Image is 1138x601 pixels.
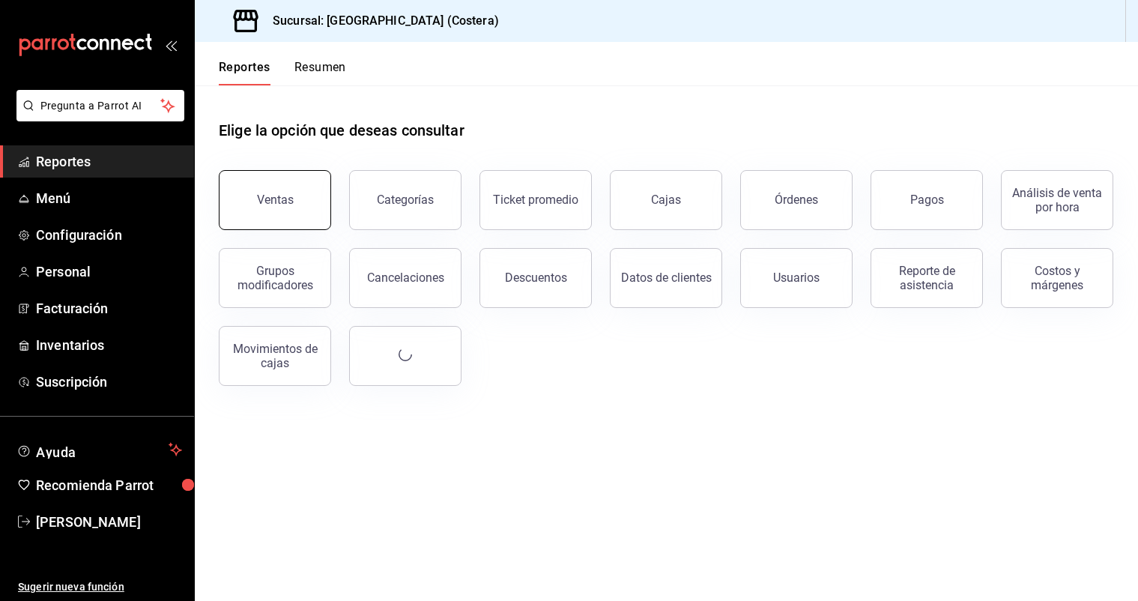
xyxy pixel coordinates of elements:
[1011,264,1104,292] div: Costos y márgenes
[219,326,331,386] button: Movimientos de cajas
[36,151,182,172] span: Reportes
[479,170,592,230] button: Ticket promedio
[367,271,444,285] div: Cancelaciones
[36,298,182,318] span: Facturación
[18,579,182,595] span: Sugerir nueva función
[10,109,184,124] a: Pregunta a Parrot AI
[871,248,983,308] button: Reporte de asistencia
[228,342,321,370] div: Movimientos de cajas
[880,264,973,292] div: Reporte de asistencia
[773,271,820,285] div: Usuarios
[261,12,499,30] h3: Sucursal: [GEOGRAPHIC_DATA] (Costera)
[610,248,722,308] button: Datos de clientes
[219,119,464,142] h1: Elige la opción que deseas consultar
[257,193,294,207] div: Ventas
[740,170,853,230] button: Órdenes
[36,335,182,355] span: Inventarios
[740,248,853,308] button: Usuarios
[871,170,983,230] button: Pagos
[377,193,434,207] div: Categorías
[1011,186,1104,214] div: Análisis de venta por hora
[165,39,177,51] button: open_drawer_menu
[219,170,331,230] button: Ventas
[1001,170,1113,230] button: Análisis de venta por hora
[610,170,722,230] button: Cajas
[775,193,818,207] div: Órdenes
[16,90,184,121] button: Pregunta a Parrot AI
[36,512,182,532] span: [PERSON_NAME]
[621,271,712,285] div: Datos de clientes
[294,60,346,85] button: Resumen
[219,60,346,85] div: navigation tabs
[228,264,321,292] div: Grupos modificadores
[36,475,182,495] span: Recomienda Parrot
[493,193,578,207] div: Ticket promedio
[36,262,182,282] span: Personal
[651,193,681,207] div: Cajas
[219,60,270,85] button: Reportes
[1001,248,1113,308] button: Costos y márgenes
[505,271,567,285] div: Descuentos
[36,225,182,245] span: Configuración
[219,248,331,308] button: Grupos modificadores
[910,193,944,207] div: Pagos
[349,248,461,308] button: Cancelaciones
[40,98,161,114] span: Pregunta a Parrot AI
[349,170,461,230] button: Categorías
[36,441,163,459] span: Ayuda
[479,248,592,308] button: Descuentos
[36,372,182,392] span: Suscripción
[36,188,182,208] span: Menú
